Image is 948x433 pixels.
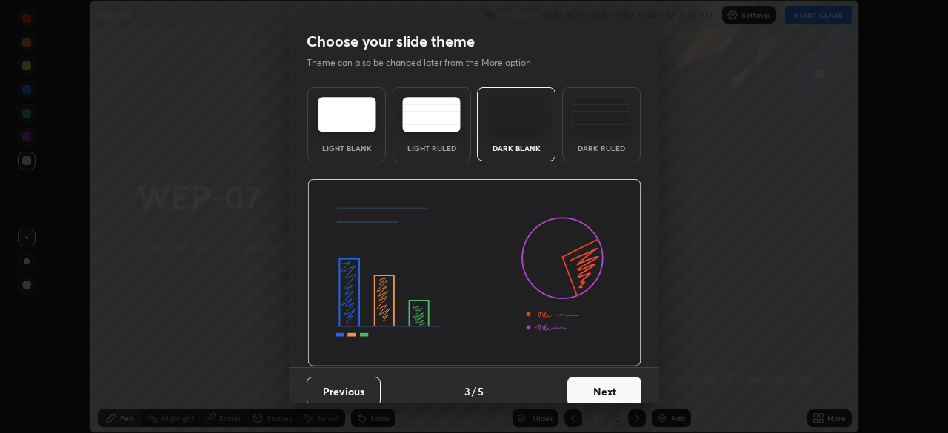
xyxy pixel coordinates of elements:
div: Dark Ruled [572,144,631,152]
h4: / [472,383,476,399]
div: Dark Blank [487,144,546,152]
img: darkTheme.f0cc69e5.svg [487,97,546,132]
img: darkThemeBanner.d06ce4a2.svg [307,179,641,367]
h4: 5 [478,383,484,399]
div: Light Blank [317,144,376,152]
button: Next [567,377,641,406]
img: lightRuledTheme.5fabf969.svg [402,97,461,132]
p: Theme can also be changed later from the More option [307,56,547,70]
h4: 3 [464,383,470,399]
div: Light Ruled [402,144,461,152]
h2: Choose your slide theme [307,32,475,51]
button: Previous [307,377,381,406]
img: darkRuledTheme.de295e13.svg [572,97,630,132]
img: lightTheme.e5ed3b09.svg [318,97,376,132]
